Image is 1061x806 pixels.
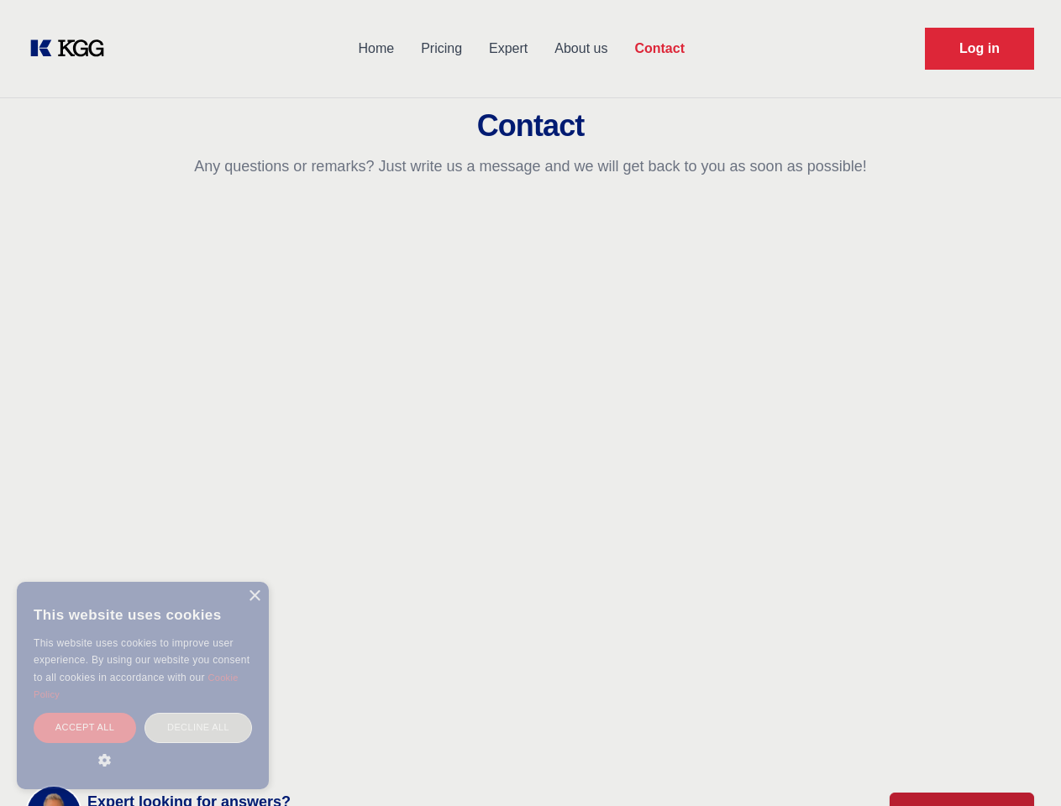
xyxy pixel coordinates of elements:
[34,637,249,683] span: This website uses cookies to improve user experience. By using our website you consent to all coo...
[20,156,1041,176] p: Any questions or remarks? Just write us a message and we will get back to you as soon as possible!
[541,27,621,71] a: About us
[34,673,239,699] a: Cookie Policy
[977,725,1061,806] iframe: Chat Widget
[34,713,136,742] div: Accept all
[144,713,252,742] div: Decline all
[34,594,252,635] div: This website uses cookies
[475,27,541,71] a: Expert
[248,590,260,603] div: Close
[20,109,1041,143] h2: Contact
[27,35,118,62] a: KOL Knowledge Platform: Talk to Key External Experts (KEE)
[621,27,698,71] a: Contact
[925,28,1034,70] a: Request Demo
[407,27,475,71] a: Pricing
[344,27,407,71] a: Home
